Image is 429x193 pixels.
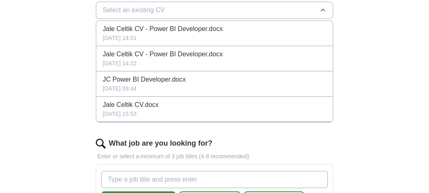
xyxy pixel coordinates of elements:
span: Jale Celtik CV.docx [103,100,159,110]
div: [DATE] 15:53 [103,110,326,118]
div: [DATE] 14:51 [103,34,326,42]
span: Jale Celtik CV - Power BI Developer.docx [103,49,223,59]
span: Select an existing CV [103,5,165,15]
label: What job are you looking for? [109,138,212,149]
span: JC Power BI Developer.docx [103,75,186,84]
button: Select an existing CV [96,2,333,19]
input: Type a job title and press enter [101,171,328,188]
div: [DATE] 14:22 [103,59,326,68]
p: Enter or select a minimum of 3 job titles (4-8 recommended) [96,152,333,161]
img: search.png [96,139,106,149]
span: Jale Celtik CV - Power BI Developer.docx [103,24,223,34]
div: [DATE] 09:44 [103,84,326,93]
